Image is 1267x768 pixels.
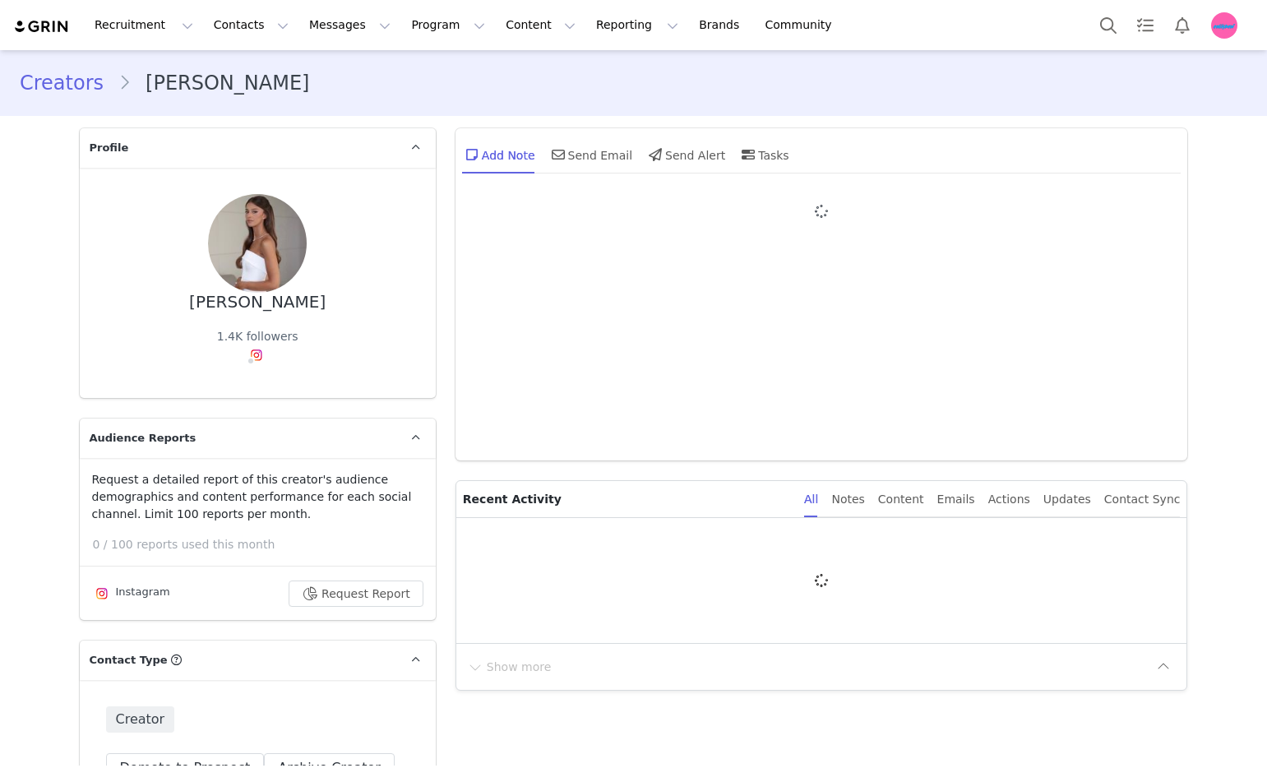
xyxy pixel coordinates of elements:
[204,7,298,44] button: Contacts
[804,481,818,518] div: All
[250,349,263,362] img: instagram.svg
[20,68,118,98] a: Creators
[756,7,849,44] a: Community
[1104,481,1181,518] div: Contact Sync
[401,7,495,44] button: Program
[586,7,688,44] button: Reporting
[92,471,423,523] p: Request a detailed report of this creator's audience demographics and content performance for eac...
[496,7,585,44] button: Content
[93,536,436,553] p: 0 / 100 reports used this month
[831,481,864,518] div: Notes
[85,7,203,44] button: Recruitment
[738,135,789,174] div: Tasks
[1043,481,1091,518] div: Updates
[988,481,1030,518] div: Actions
[299,7,400,44] button: Messages
[645,135,725,174] div: Send Alert
[90,652,168,669] span: Contact Type
[462,135,535,174] div: Add Note
[1127,7,1163,44] a: Tasks
[189,293,326,312] div: [PERSON_NAME]
[106,706,175,733] span: Creator
[90,140,129,156] span: Profile
[1090,7,1126,44] button: Search
[1164,7,1200,44] button: Notifications
[289,581,423,607] button: Request Report
[208,194,307,293] img: d51b0c05-7900-4f75-bc15-a4bf27936b3c.jpg
[13,19,71,35] img: grin logo
[95,587,109,600] img: instagram.svg
[217,328,298,345] div: 1.4K followers
[937,481,975,518] div: Emails
[92,584,170,604] div: Instagram
[878,481,924,518] div: Content
[548,135,633,174] div: Send Email
[90,430,197,446] span: Audience Reports
[463,481,791,517] p: Recent Activity
[1211,12,1237,39] img: fd1cbe3e-7938-4636-b07e-8de74aeae5d6.jpg
[689,7,754,44] a: Brands
[1201,12,1254,39] button: Profile
[466,654,553,680] button: Show more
